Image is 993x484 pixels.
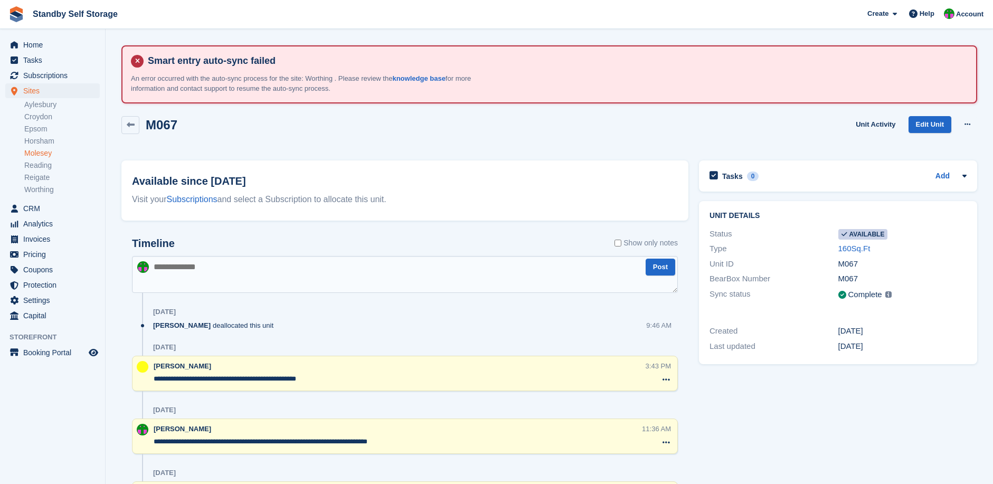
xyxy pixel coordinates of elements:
img: Michelle Mustoe [137,424,148,435]
a: menu [5,53,100,68]
a: Unit Activity [852,116,900,134]
div: Type [710,243,838,255]
a: Molesey [24,148,100,158]
a: menu [5,345,100,360]
span: [PERSON_NAME] [153,320,211,330]
a: Edit Unit [909,116,951,134]
a: menu [5,262,100,277]
div: Status [710,228,838,240]
span: Subscriptions [23,68,87,83]
span: Available [838,229,888,240]
span: Account [956,9,983,20]
div: [DATE] [153,343,176,352]
span: Booking Portal [23,345,87,360]
a: Aylesbury [24,100,100,110]
span: Pricing [23,247,87,262]
div: Visit your and select a Subscription to allocate this unit. [132,193,678,206]
a: menu [5,37,100,52]
a: menu [5,293,100,308]
a: menu [5,247,100,262]
a: knowledge base [392,74,445,82]
a: Worthing [24,185,100,195]
h2: Unit details [710,212,967,220]
div: [DATE] [838,325,967,337]
div: 0 [747,172,759,181]
a: menu [5,308,100,323]
a: Add [935,170,950,183]
div: Complete [848,289,882,301]
img: icon-info-grey-7440780725fd019a000dd9b08b2336e03edf1995a4989e88bcd33f0948082b44.svg [885,291,892,298]
div: Last updated [710,340,838,353]
a: menu [5,216,100,231]
span: [PERSON_NAME] [154,362,211,370]
button: Post [646,259,675,276]
a: menu [5,232,100,246]
span: [PERSON_NAME] [154,425,211,433]
span: CRM [23,201,87,216]
h2: Available since [DATE] [132,173,678,189]
div: M067 [838,258,967,270]
span: Protection [23,278,87,292]
div: 9:46 AM [646,320,672,330]
img: Michelle Mustoe [137,261,149,273]
a: Epsom [24,124,100,134]
div: Sync status [710,288,838,301]
a: Horsham [24,136,100,146]
span: Home [23,37,87,52]
label: Show only notes [614,238,678,249]
a: Preview store [87,346,100,359]
img: stora-icon-8386f47178a22dfd0bd8f6a31ec36ba5ce8667c1dd55bd0f319d3a0aa187defe.svg [8,6,24,22]
span: Tasks [23,53,87,68]
a: Reigate [24,173,100,183]
div: BearBox Number [710,273,838,285]
span: Capital [23,308,87,323]
span: Analytics [23,216,87,231]
span: Coupons [23,262,87,277]
a: menu [5,278,100,292]
div: deallocated this unit [153,320,279,330]
h4: Smart entry auto-sync failed [144,55,968,67]
img: Michelle Mustoe [944,8,954,19]
p: An error occurred with the auto-sync process for the site: Worthing . Please review the for more ... [131,73,500,94]
div: [DATE] [838,340,967,353]
div: [DATE] [153,406,176,414]
div: M067 [838,273,967,285]
a: Croydon [24,112,100,122]
span: Help [920,8,934,19]
div: 3:43 PM [646,361,671,371]
span: Storefront [10,332,105,343]
div: [DATE] [153,469,176,477]
div: Created [710,325,838,337]
img: Glenn Fisher [137,361,148,373]
div: 11:36 AM [642,424,671,434]
div: [DATE] [153,308,176,316]
a: Reading [24,160,100,170]
a: menu [5,201,100,216]
h2: M067 [146,118,177,132]
span: Settings [23,293,87,308]
a: Subscriptions [167,195,217,204]
div: Unit ID [710,258,838,270]
span: Invoices [23,232,87,246]
a: Standby Self Storage [29,5,122,23]
a: menu [5,83,100,98]
a: menu [5,68,100,83]
span: Sites [23,83,87,98]
h2: Timeline [132,238,175,250]
h2: Tasks [722,172,743,181]
input: Show only notes [614,238,621,249]
a: 160Sq.Ft [838,244,871,253]
span: Create [867,8,888,19]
